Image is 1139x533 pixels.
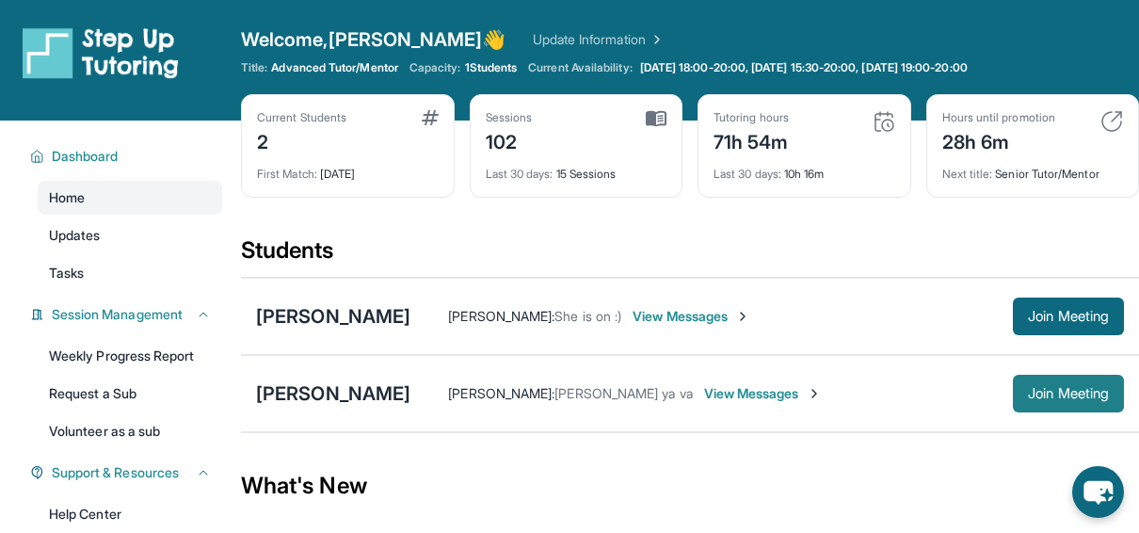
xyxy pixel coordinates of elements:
[422,110,439,125] img: card
[1072,466,1124,518] button: chat-button
[409,60,461,75] span: Capacity:
[241,235,1139,277] div: Students
[465,60,518,75] span: 1 Students
[271,60,397,75] span: Advanced Tutor/Mentor
[528,60,632,75] span: Current Availability:
[640,60,968,75] span: [DATE] 18:00-20:00, [DATE] 15:30-20:00, [DATE] 19:00-20:00
[257,110,346,125] div: Current Students
[52,463,179,482] span: Support & Resources
[486,167,553,181] span: Last 30 days :
[873,110,895,133] img: card
[448,385,554,401] span: [PERSON_NAME] :
[38,181,222,215] a: Home
[241,444,1139,527] div: What's New
[52,147,119,166] span: Dashboard
[942,155,1124,182] div: Senior Tutor/Mentor
[49,264,84,283] span: Tasks
[49,226,101,245] span: Updates
[448,308,554,324] span: [PERSON_NAME] :
[942,125,1055,155] div: 28h 6m
[942,110,1055,125] div: Hours until promotion
[257,167,317,181] span: First Match :
[256,380,410,407] div: [PERSON_NAME]
[646,110,666,127] img: card
[942,167,993,181] span: Next title :
[636,60,971,75] a: [DATE] 18:00-20:00, [DATE] 15:30-20:00, [DATE] 19:00-20:00
[44,305,211,324] button: Session Management
[486,110,533,125] div: Sessions
[257,155,439,182] div: [DATE]
[52,305,183,324] span: Session Management
[38,414,222,448] a: Volunteer as a sub
[633,307,750,326] span: View Messages
[38,497,222,531] a: Help Center
[38,218,222,252] a: Updates
[38,339,222,373] a: Weekly Progress Report
[38,256,222,290] a: Tasks
[486,155,667,182] div: 15 Sessions
[704,384,822,403] span: View Messages
[554,308,621,324] span: She is on :)
[44,147,211,166] button: Dashboard
[714,125,789,155] div: 71h 54m
[533,30,665,49] a: Update Information
[714,155,895,182] div: 10h 16m
[241,26,506,53] span: Welcome, [PERSON_NAME] 👋
[554,385,692,401] span: [PERSON_NAME] ya va
[44,463,211,482] button: Support & Resources
[38,377,222,411] a: Request a Sub
[1013,375,1124,412] button: Join Meeting
[256,303,410,330] div: [PERSON_NAME]
[1028,388,1109,399] span: Join Meeting
[486,125,533,155] div: 102
[714,167,781,181] span: Last 30 days :
[241,60,267,75] span: Title:
[1028,311,1109,322] span: Join Meeting
[49,188,85,207] span: Home
[1100,110,1123,133] img: card
[807,386,822,401] img: Chevron-Right
[714,110,789,125] div: Tutoring hours
[257,125,346,155] div: 2
[735,309,750,324] img: Chevron-Right
[1013,298,1124,335] button: Join Meeting
[23,26,179,79] img: logo
[646,30,665,49] img: Chevron Right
